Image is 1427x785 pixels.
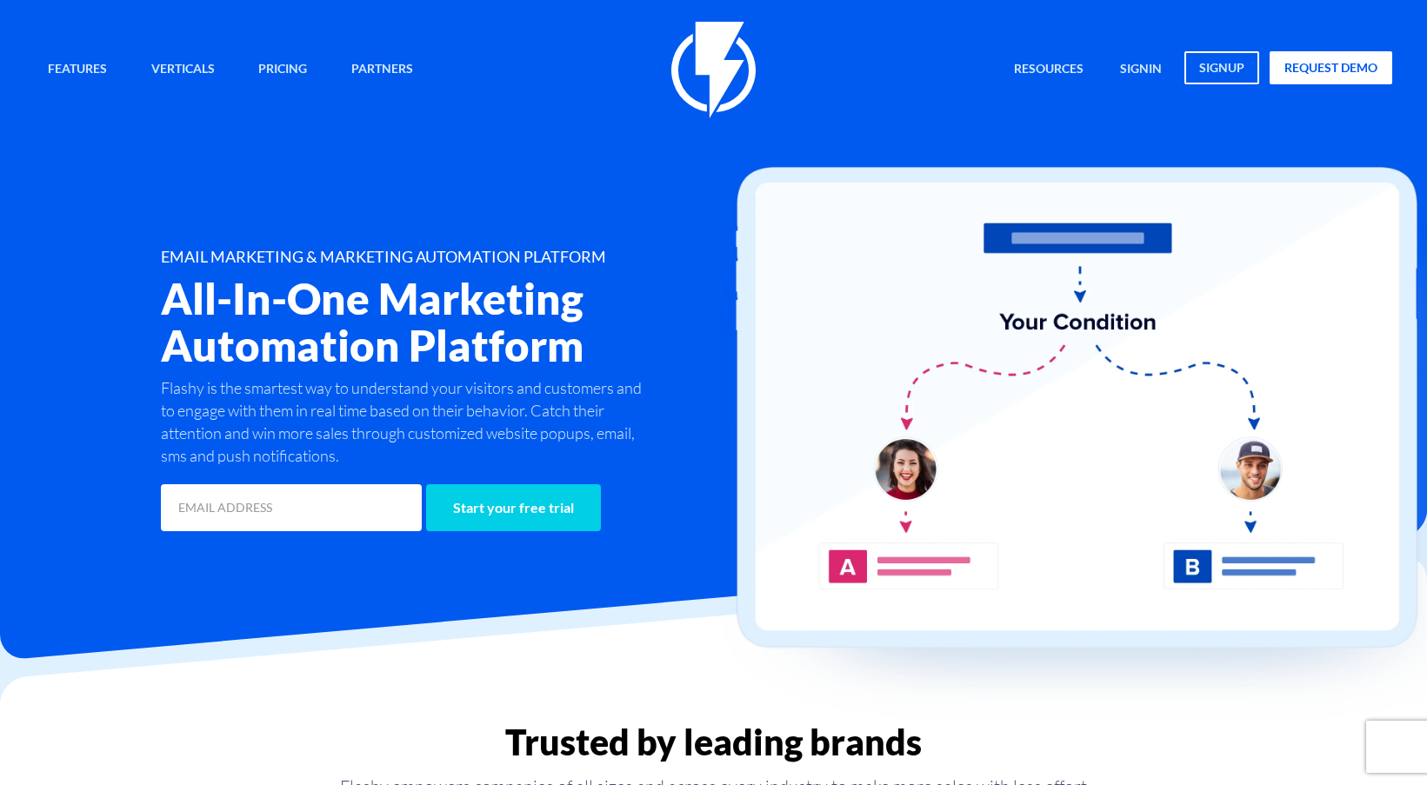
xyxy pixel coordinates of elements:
[161,484,422,531] input: EMAIL ADDRESS
[1270,51,1392,84] a: request demo
[426,484,601,531] input: Start your free trial
[161,275,814,369] h2: All-In-One Marketing Automation Platform
[161,377,643,467] p: Flashy is the smartest way to understand your visitors and customers and to engage with them in r...
[245,51,320,89] a: Pricing
[1184,51,1259,84] a: signup
[1107,51,1175,89] a: signin
[138,51,228,89] a: Verticals
[35,51,120,89] a: Features
[1001,51,1097,89] a: Resources
[338,51,426,89] a: Partners
[161,249,814,266] h1: EMAIL MARKETING & MARKETING AUTOMATION PLATFORM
